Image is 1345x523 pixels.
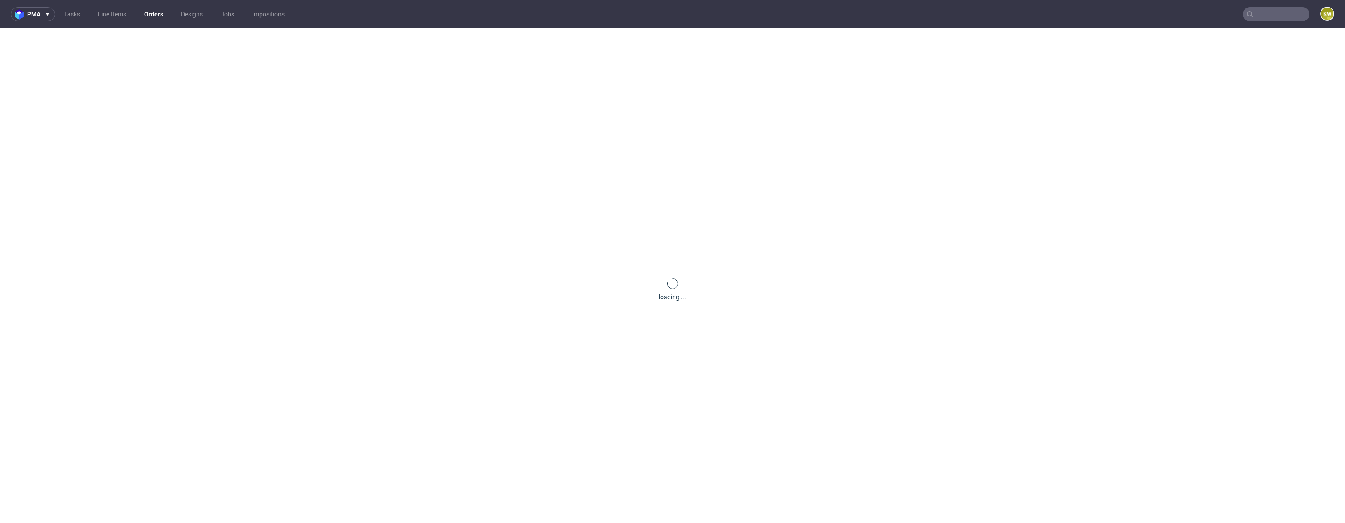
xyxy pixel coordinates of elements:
a: Designs [176,7,208,21]
a: Jobs [215,7,240,21]
div: loading ... [659,293,686,302]
a: Tasks [59,7,85,21]
img: logo [15,9,27,20]
a: Orders [139,7,169,21]
span: pma [27,11,40,17]
figcaption: KW [1321,8,1333,20]
a: Impositions [247,7,290,21]
a: Line Items [92,7,132,21]
button: pma [11,7,55,21]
